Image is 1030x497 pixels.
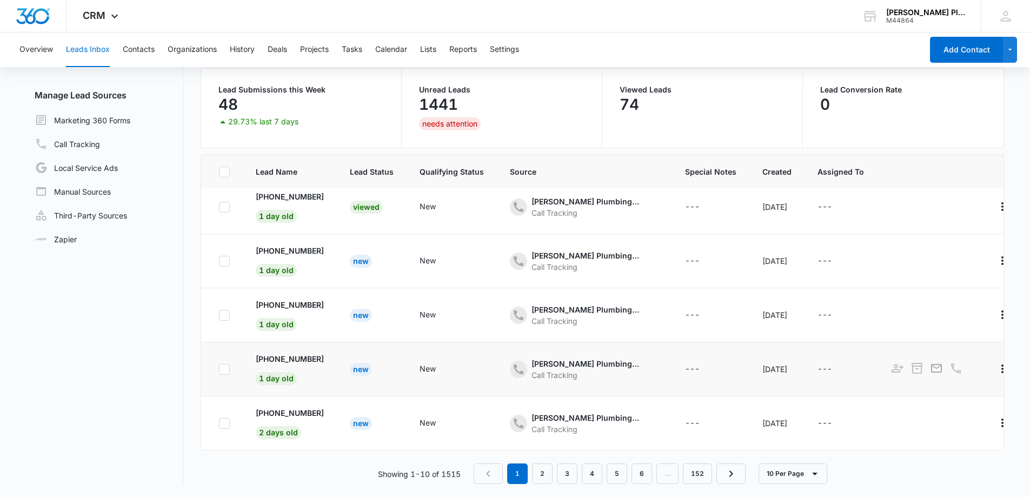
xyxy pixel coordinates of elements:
[230,32,255,67] button: History
[531,315,640,327] div: Call Tracking
[632,463,652,484] a: Page 6
[350,201,383,214] div: Viewed
[420,363,455,376] div: - - Select to Edit Field
[256,299,324,329] a: [PHONE_NUMBER]1 day old
[818,309,832,322] div: ---
[685,255,700,268] div: ---
[35,234,77,245] a: Zapier
[582,463,602,484] a: Page 4
[510,196,659,218] div: - - Select to Edit Field
[256,318,297,331] span: 1 day old
[531,207,640,218] div: Call Tracking
[123,32,155,67] button: Contacts
[420,166,484,177] span: Qualifying Status
[685,417,700,430] div: ---
[532,463,553,484] a: Page 2
[256,264,297,277] span: 1 day old
[419,86,584,94] p: Unread Leads
[256,299,324,310] p: [PHONE_NUMBER]
[510,250,659,273] div: - - Select to Edit Field
[66,32,110,67] button: Leads Inbox
[256,407,324,419] p: [PHONE_NUMBER]
[268,32,287,67] button: Deals
[620,96,639,113] p: 74
[420,417,455,430] div: - - Select to Edit Field
[531,358,640,369] div: [PERSON_NAME] Plumbing - Ads
[256,191,324,202] p: [PHONE_NUMBER]
[818,363,832,376] div: ---
[762,418,792,429] div: [DATE]
[818,255,832,268] div: ---
[300,32,329,67] button: Projects
[375,32,407,67] button: Calendar
[83,10,105,21] span: CRM
[994,306,1011,323] button: Actions
[35,114,130,127] a: Marketing 360 Forms
[620,86,785,94] p: Viewed Leads
[420,255,455,268] div: - - Select to Edit Field
[818,201,852,214] div: - - Select to Edit Field
[350,365,372,374] a: New
[419,117,481,130] div: needs attention
[818,363,852,376] div: - - Select to Edit Field
[948,367,963,376] a: Call
[685,255,719,268] div: - - Select to Edit Field
[420,417,436,428] div: New
[256,407,324,437] a: [PHONE_NUMBER]2 days old
[762,201,792,213] div: [DATE]
[685,363,719,376] div: - - Select to Edit Field
[350,256,372,266] a: New
[510,412,659,435] div: - - Select to Edit Field
[762,255,792,267] div: [DATE]
[909,361,925,376] button: Archive
[762,309,792,321] div: [DATE]
[762,363,792,375] div: [DATE]
[531,369,640,381] div: Call Tracking
[890,361,905,376] button: Add as Contact
[685,309,700,322] div: ---
[350,417,372,430] div: New
[818,166,864,177] span: Assigned To
[256,210,297,223] span: 1 day old
[420,201,436,212] div: New
[683,463,712,484] a: Page 152
[350,202,383,211] a: Viewed
[419,96,458,113] p: 1441
[994,252,1011,269] button: Actions
[531,196,640,207] div: [PERSON_NAME] Plumbing - Ads
[228,118,298,125] p: 29.73% last 7 days
[685,201,700,214] div: ---
[35,137,100,150] a: Call Tracking
[256,191,324,221] a: [PHONE_NUMBER]1 day old
[350,309,372,322] div: New
[35,209,127,222] a: Third-Party Sources
[350,419,372,428] a: New
[685,309,719,322] div: - - Select to Edit Field
[531,261,640,273] div: Call Tracking
[350,255,372,268] div: New
[994,360,1011,377] button: Actions
[685,363,700,376] div: ---
[256,245,324,275] a: [PHONE_NUMBER]1 day old
[420,255,436,266] div: New
[35,161,118,174] a: Local Service Ads
[256,353,324,383] a: [PHONE_NUMBER]1 day old
[26,89,183,102] h3: Manage Lead Sources
[342,32,362,67] button: Tasks
[420,201,455,214] div: - - Select to Edit Field
[449,32,477,67] button: Reports
[420,309,455,322] div: - - Select to Edit Field
[350,310,372,320] a: New
[685,166,736,177] span: Special Notes
[762,166,792,177] span: Created
[256,353,324,365] p: [PHONE_NUMBER]
[820,96,830,113] p: 0
[930,37,1003,63] button: Add Contact
[759,463,827,484] button: 10 Per Page
[256,426,301,439] span: 2 days old
[531,304,640,315] div: [PERSON_NAME] Plumbing - Ads
[685,417,719,430] div: - - Select to Edit Field
[420,309,436,320] div: New
[510,358,659,381] div: - - Select to Edit Field
[818,417,832,430] div: ---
